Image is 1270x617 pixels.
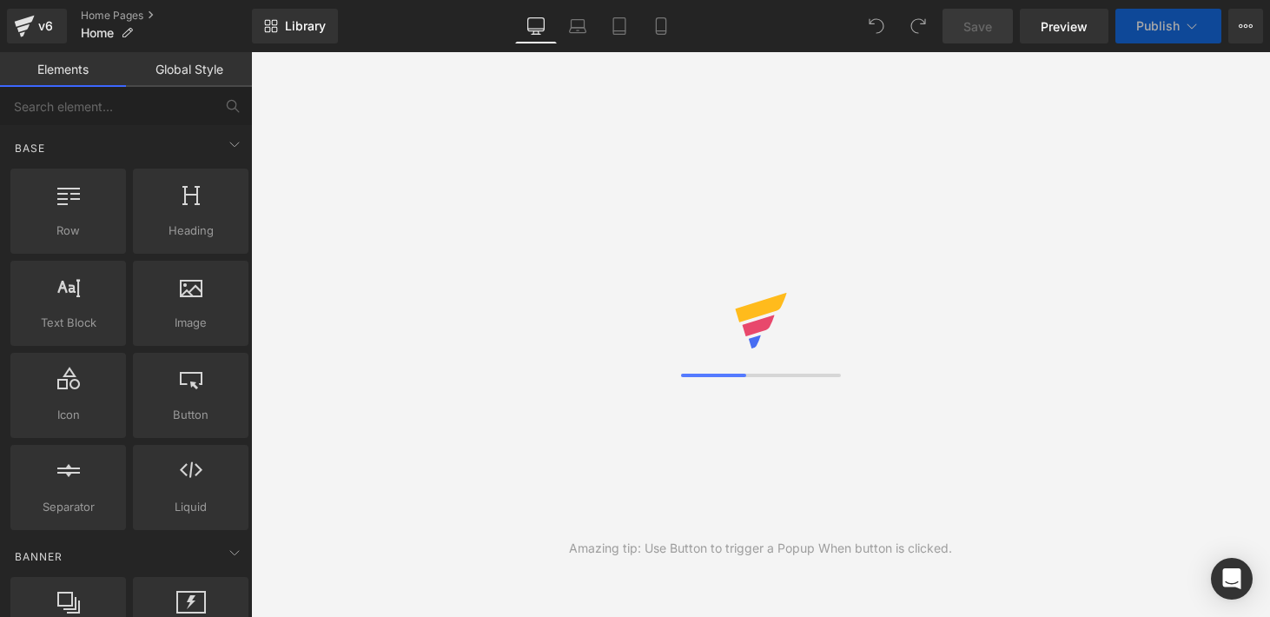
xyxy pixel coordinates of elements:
button: Redo [901,9,936,43]
span: Preview [1041,17,1088,36]
span: Icon [16,406,121,424]
a: Global Style [126,52,252,87]
a: Desktop [515,9,557,43]
span: Banner [13,548,64,565]
a: v6 [7,9,67,43]
span: Save [963,17,992,36]
span: Library [285,18,326,34]
span: Text Block [16,314,121,332]
a: Home Pages [81,9,252,23]
button: Publish [1115,9,1221,43]
span: Liquid [138,498,243,516]
a: Preview [1020,9,1108,43]
div: Amazing tip: Use Button to trigger a Popup When button is clicked. [569,539,952,558]
a: Mobile [640,9,682,43]
button: Undo [859,9,894,43]
span: Separator [16,498,121,516]
span: Image [138,314,243,332]
button: More [1228,9,1263,43]
div: Open Intercom Messenger [1211,558,1253,600]
span: Row [16,222,121,240]
span: Publish [1136,19,1180,33]
span: Home [81,26,114,40]
div: v6 [35,15,56,37]
span: Button [138,406,243,424]
a: New Library [252,9,338,43]
a: Tablet [599,9,640,43]
span: Base [13,140,47,156]
a: Laptop [557,9,599,43]
span: Heading [138,222,243,240]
